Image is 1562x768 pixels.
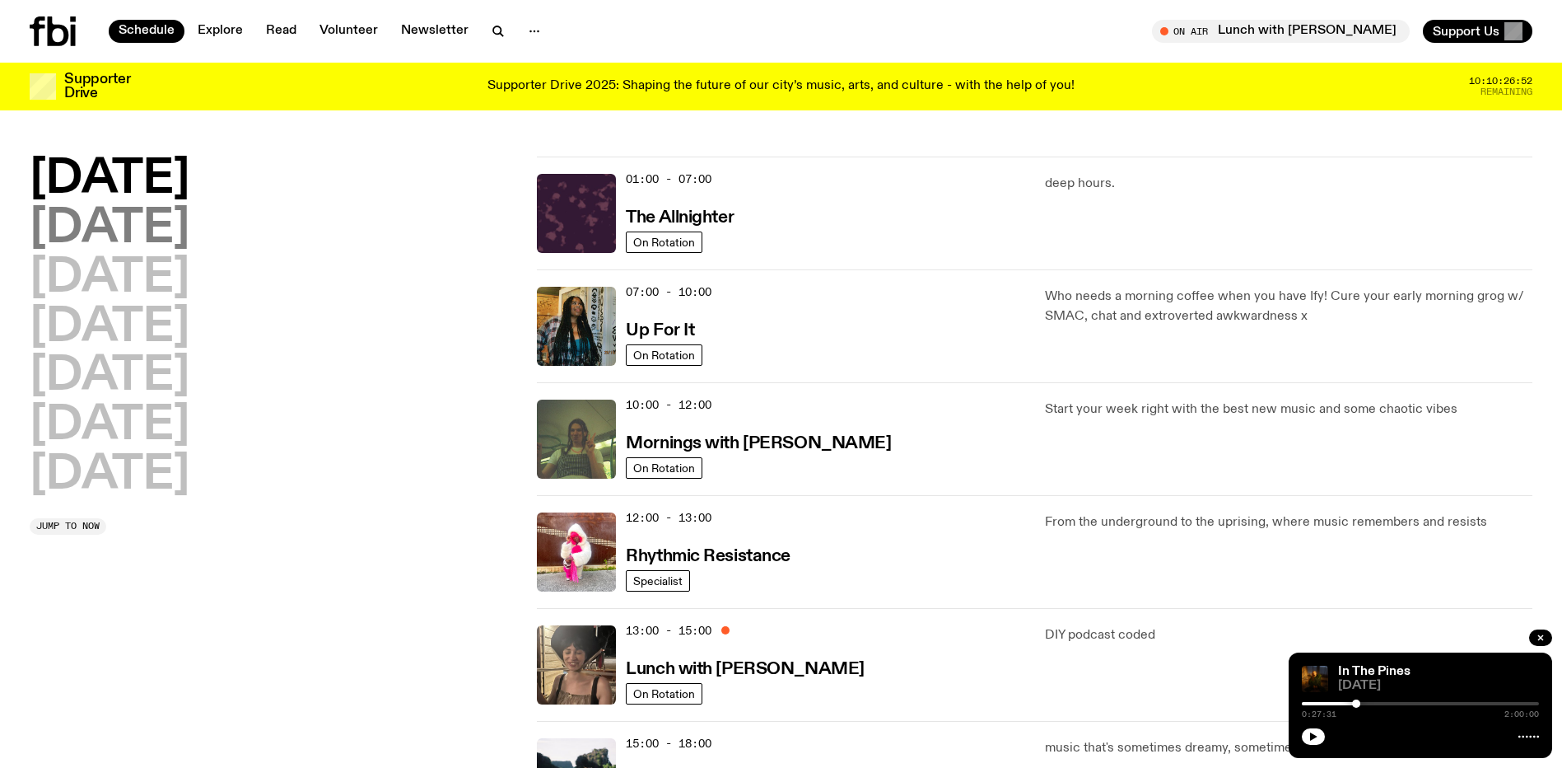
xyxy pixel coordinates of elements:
[633,236,695,248] span: On Rotation
[626,206,734,227] a: The Allnighter
[1433,24,1499,39] span: Support Us
[626,661,864,678] h3: Lunch with [PERSON_NAME]
[537,400,616,479] img: Jim Kretschmer in a really cute outfit with cute braids, standing on a train holding up a peace s...
[537,287,616,366] img: Ify - a Brown Skin girl with black braided twists, looking up to the side with her tongue stickin...
[626,545,790,565] a: Rhythmic Resistance
[626,658,864,678] a: Lunch with [PERSON_NAME]
[30,518,106,535] button: Jump to now
[626,232,702,253] a: On Rotation
[537,513,616,592] img: Attu crouches on gravel in front of a brown wall. They are wearing a white fur coat with a hood, ...
[30,255,189,302] button: [DATE]
[487,79,1075,94] p: Supporter Drive 2025: Shaping the future of our city’s music, arts, and culture - with the help o...
[626,322,694,340] h3: Up For It
[1045,738,1532,758] p: music that's sometimes dreamy, sometimes fast, but always good!
[633,687,695,700] span: On Rotation
[36,522,100,531] span: Jump to now
[1045,513,1532,532] p: From the underground to the uprising, where music remembers and resists
[1480,87,1532,96] span: Remaining
[633,574,683,587] span: Specialist
[30,206,189,252] button: [DATE]
[188,20,253,43] a: Explore
[633,349,695,361] span: On Rotation
[391,20,478,43] a: Newsletter
[30,305,189,351] button: [DATE]
[1045,287,1532,326] p: Who needs a morning coffee when you have Ify! Cure your early morning grog w/ SMAC, chat and extr...
[1302,710,1336,719] span: 0:27:31
[1504,710,1539,719] span: 2:00:00
[626,623,711,639] span: 13:00 - 15:00
[626,284,711,300] span: 07:00 - 10:00
[1423,20,1532,43] button: Support Us
[626,319,694,340] a: Up For It
[30,403,189,449] button: [DATE]
[626,209,734,227] h3: The Allnighter
[626,171,711,187] span: 01:00 - 07:00
[1469,77,1532,86] span: 10:10:26:52
[30,354,189,400] button: [DATE]
[633,461,695,474] span: On Rotation
[626,548,790,565] h3: Rhythmic Resistance
[626,510,711,526] span: 12:00 - 13:00
[626,683,702,705] a: On Rotation
[64,73,130,101] h3: Supporter Drive
[626,432,891,452] a: Mornings with [PERSON_NAME]
[626,344,702,366] a: On Rotation
[30,157,189,203] button: [DATE]
[1045,625,1532,645] p: DIY podcast coded
[626,457,702,479] a: On Rotation
[109,20,184,43] a: Schedule
[1045,174,1532,194] p: deep hours.
[626,397,711,413] span: 10:00 - 12:00
[1338,665,1410,678] a: In The Pines
[1152,20,1410,43] button: On AirLunch with [PERSON_NAME]
[626,570,690,592] a: Specialist
[30,452,189,499] button: [DATE]
[256,20,306,43] a: Read
[626,435,891,452] h3: Mornings with [PERSON_NAME]
[626,736,711,752] span: 15:00 - 18:00
[310,20,388,43] a: Volunteer
[1045,400,1532,419] p: Start your week right with the best new music and some chaotic vibes
[1338,680,1539,692] span: [DATE]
